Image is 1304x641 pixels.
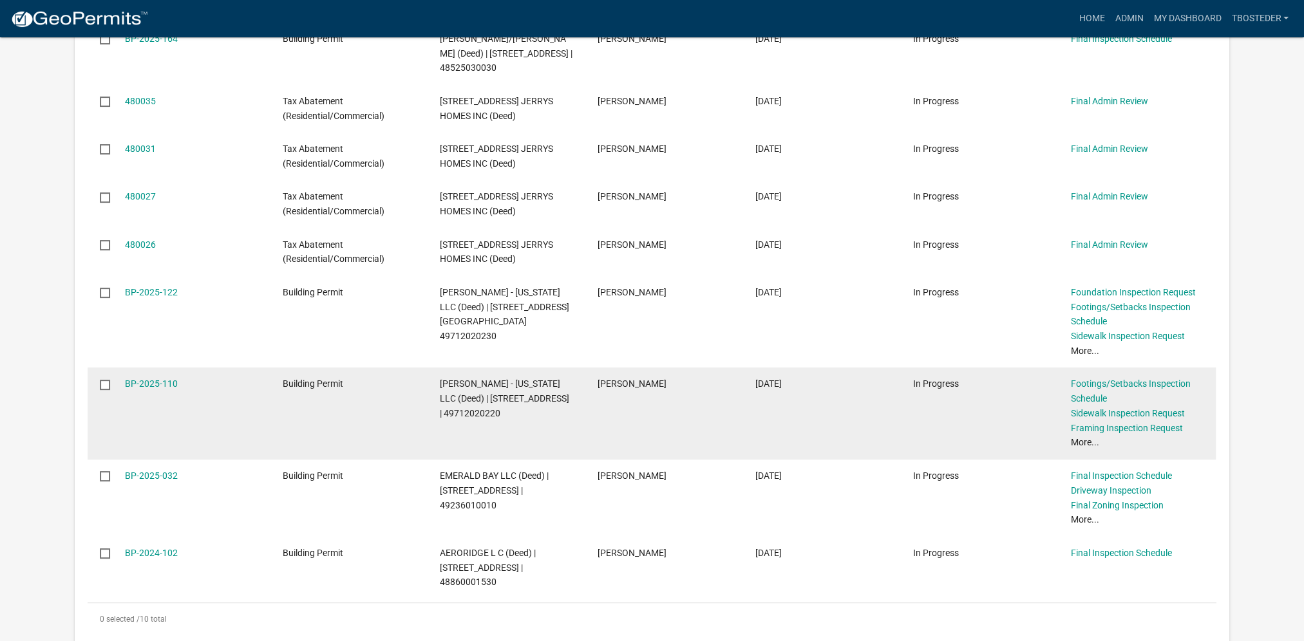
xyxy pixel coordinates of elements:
span: In Progress [913,239,959,250]
a: Footings/Setbacks Inspection Schedule [1071,378,1191,404]
span: In Progress [913,96,959,106]
a: BP-2025-164 [125,33,178,44]
span: adam [598,144,666,154]
a: Framing Inspection Request [1071,423,1183,433]
span: 05/06/2025 [755,378,782,389]
span: In Progress [913,378,959,389]
span: Building Permit [283,470,343,481]
a: Driveway Inspection [1071,485,1151,496]
span: 0 selected / [100,615,140,624]
a: More... [1071,346,1099,356]
a: BP-2025-110 [125,378,178,389]
span: adam [598,191,666,201]
span: 311 N 19TH ST JERRYS HOMES INC (Deed) [440,191,553,216]
span: Tax Abatement (Residential/Commercial) [283,191,384,216]
span: EMERALD BAY LLC (Deed) | 2103 N JEFFERSON WAY | 49236010010 [440,470,549,510]
span: AERORIDGE L C (Deed) | 1009 S JEFFERSON WAY | 48860001530 [440,548,536,588]
span: KREHBIEL, NICHOLAS/CATHERINA (Deed) | 1106 E LINCOLN AVE | 48525030030 [440,33,572,73]
a: Sidewalk Inspection Request [1071,408,1185,418]
a: Final Admin Review [1071,144,1148,154]
span: In Progress [913,470,959,481]
a: Final Admin Review [1071,96,1148,106]
span: 09/17/2025 [755,144,782,154]
a: Final Inspection Schedule [1071,548,1172,558]
span: D R HORTON - IOWA LLC (Deed) | 2202 N 7TH ST | 49712020220 [440,378,569,418]
span: 01/14/2025 [755,470,782,481]
span: Building Permit [283,378,343,389]
a: Foundation Inspection Request [1071,287,1196,297]
span: 09/29/2025 [755,33,782,44]
a: Admin [1110,6,1148,31]
a: My Dashboard [1148,6,1226,31]
span: 305 N 19TH ST JERRYS HOMES INC (Deed) [440,96,553,121]
span: Building Permit [283,33,343,44]
a: 480035 [125,96,156,106]
span: Tax Abatement (Residential/Commercial) [283,96,384,121]
span: 09/17/2025 [755,239,782,250]
span: In Progress [913,33,959,44]
a: tbosteder [1226,6,1294,31]
span: D R HORTON - IOWA LLC (Deed) | 2204 N 7TH ST | 49712020230 [440,287,569,341]
span: 09/17/2025 [755,191,782,201]
span: adam [598,96,666,106]
div: 10 total [88,603,1216,635]
a: Sidewalk Inspection Request [1071,331,1185,341]
a: Final Admin Review [1071,191,1148,201]
span: 307 N 19TH ST JERRYS HOMES INC (Deed) [440,239,553,265]
span: In Progress [913,287,959,297]
a: BP-2025-122 [125,287,178,297]
a: 480031 [125,144,156,154]
a: 480026 [125,239,156,250]
span: In Progress [913,191,959,201]
a: Final Inspection Schedule [1071,33,1172,44]
span: Tax Abatement (Residential/Commercial) [283,239,384,265]
span: Building Permit [283,287,343,297]
span: 07/31/2024 [755,548,782,558]
a: BP-2024-102 [125,548,178,558]
span: Building Permit [283,548,343,558]
a: Footings/Setbacks Inspection Schedule [1071,302,1191,327]
a: Final Zoning Inspection [1071,500,1164,510]
span: Ashley Threlkeld [598,378,666,389]
span: 313 N 19TH ST JERRYS HOMES INC (Deed) [440,144,553,169]
span: 07/08/2025 [755,287,782,297]
span: tyler [598,548,666,558]
a: Home [1073,6,1110,31]
span: Ashley Threlkeld [598,287,666,297]
a: BP-2025-032 [125,470,178,481]
span: In Progress [913,548,959,558]
a: More... [1071,514,1099,525]
a: 480027 [125,191,156,201]
span: Micah Loveless [598,33,666,44]
a: Final Inspection Schedule [1071,470,1172,481]
a: Final Admin Review [1071,239,1148,250]
span: Angie Steigerwald [598,470,666,481]
span: adam [598,239,666,250]
span: 09/17/2025 [755,96,782,106]
span: Tax Abatement (Residential/Commercial) [283,144,384,169]
span: In Progress [913,144,959,154]
a: More... [1071,437,1099,447]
